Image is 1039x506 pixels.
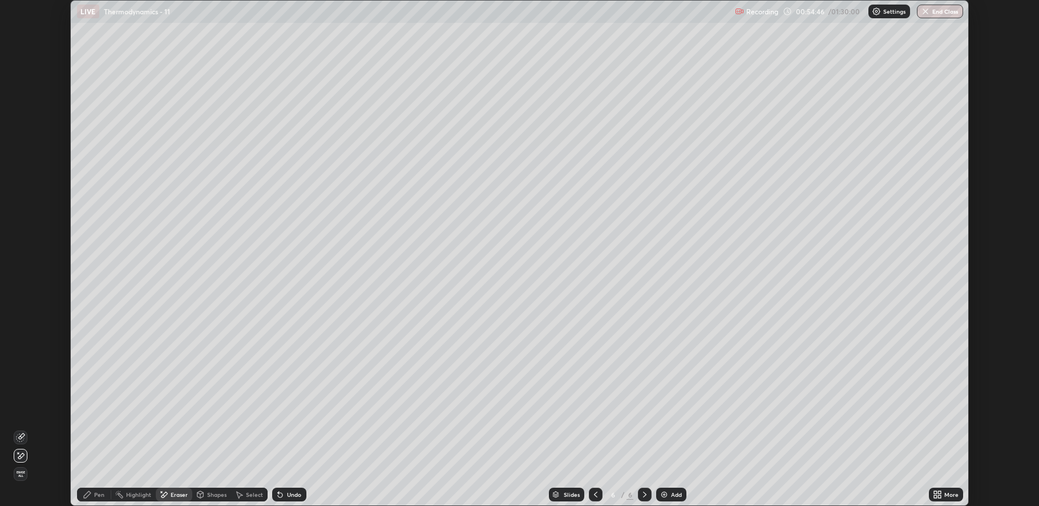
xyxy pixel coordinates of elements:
[171,492,188,497] div: Eraser
[207,492,227,497] div: Shapes
[746,7,778,16] p: Recording
[872,7,881,16] img: class-settings-icons
[246,492,263,497] div: Select
[883,9,905,14] p: Settings
[671,492,682,497] div: Add
[621,491,624,498] div: /
[287,492,301,497] div: Undo
[944,492,959,497] div: More
[660,490,669,499] img: add-slide-button
[626,489,633,500] div: 6
[80,7,96,16] p: LIVE
[735,7,744,16] img: recording.375f2c34.svg
[126,492,151,497] div: Highlight
[917,5,963,18] button: End Class
[94,492,104,497] div: Pen
[607,491,618,498] div: 6
[564,492,580,497] div: Slides
[14,471,27,477] span: Erase all
[921,7,930,16] img: end-class-cross
[104,7,170,16] p: Thermodynamics - 11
